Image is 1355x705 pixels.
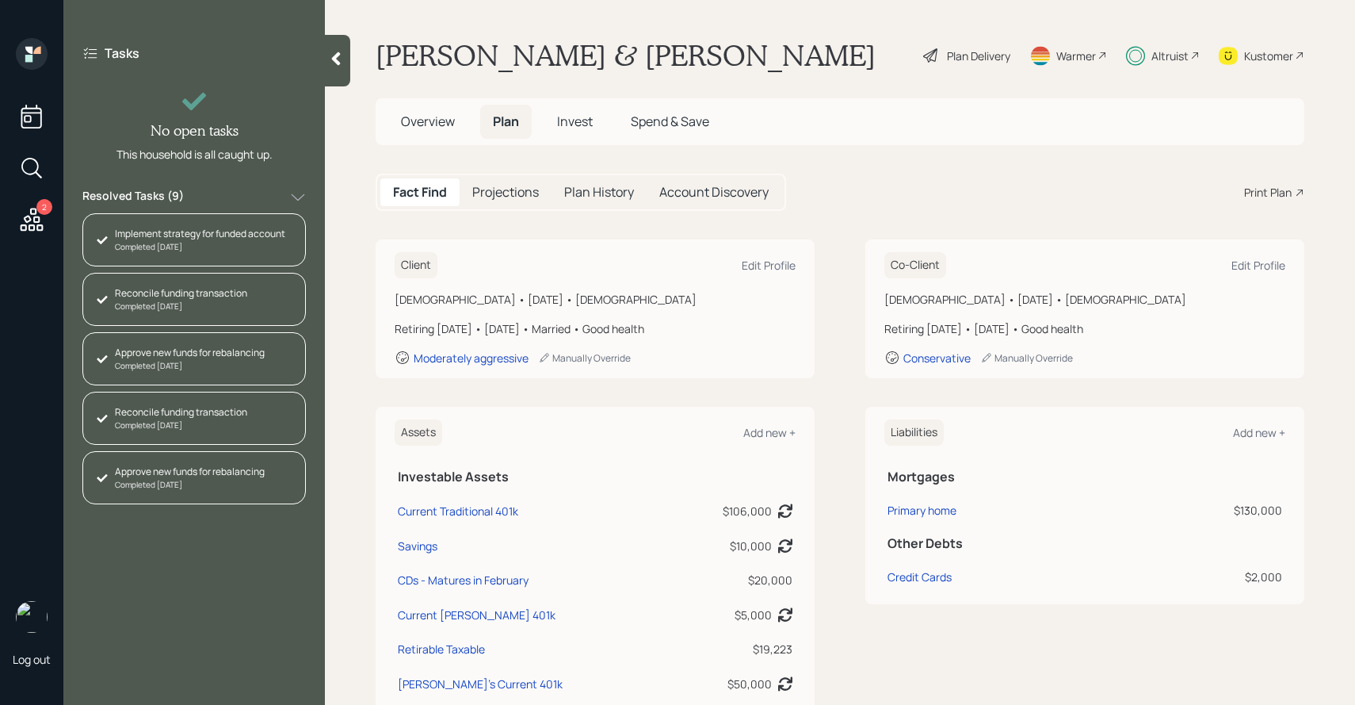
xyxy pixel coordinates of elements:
div: Log out [13,652,51,667]
div: Approve new funds for rebalancing [115,346,265,360]
div: Primary home [887,502,956,519]
div: $5,000 [735,607,772,623]
div: Implement strategy for funded account [115,227,285,241]
div: Current [PERSON_NAME] 401k [398,607,555,623]
div: Moderately aggressive [414,351,529,366]
div: Add new + [1233,425,1285,440]
div: $19,223 [696,641,792,657]
div: This household is all caught up. [116,146,273,163]
div: Credit Cards [887,569,952,585]
div: Print Plan [1244,184,1292,201]
label: Tasks [105,44,139,62]
h1: [PERSON_NAME] & [PERSON_NAME] [376,38,876,73]
div: Completed [DATE] [115,301,247,312]
div: Retiring [DATE] • [DATE] • Married • Good health [395,320,796,337]
h5: Other Debts [887,536,1282,551]
div: $50,000 [727,676,772,692]
div: Manually Override [538,351,631,365]
div: Altruist [1151,48,1189,64]
div: Plan Delivery [947,48,1010,64]
div: $20,000 [696,572,792,588]
div: Warmer [1056,48,1096,64]
h5: Account Discovery [659,185,769,200]
h6: Client [395,252,437,278]
div: $10,000 [730,538,772,554]
div: Conservative [903,351,971,366]
div: Completed [DATE] [115,360,265,372]
h6: Assets [395,420,442,446]
h4: No open tasks [151,122,239,140]
h6: Co-Client [884,252,946,278]
div: Savings [398,538,437,554]
div: [DEMOGRAPHIC_DATA] • [DATE] • [DEMOGRAPHIC_DATA] [884,291,1285,308]
div: Add new + [743,425,796,440]
div: Completed [DATE] [115,479,265,491]
img: sami-boghos-headshot.png [16,601,48,633]
div: 2 [36,199,52,215]
h6: Liabilities [884,420,944,446]
div: CDs - Matures in February [398,572,529,588]
div: Retirable Taxable [398,641,485,657]
h5: Mortgages [887,469,1282,485]
div: Approve new funds for rebalancing [115,465,265,479]
span: Invest [557,113,593,130]
div: $2,000 [1120,569,1282,585]
div: Completed [DATE] [115,241,285,253]
div: [PERSON_NAME]'s Current 401k [398,676,563,692]
div: Kustomer [1244,48,1293,64]
span: Overview [401,113,455,130]
div: Retiring [DATE] • [DATE] • Good health [884,320,1285,337]
h5: Plan History [564,185,634,200]
div: Current Traditional 401k [398,503,518,519]
h5: Projections [472,185,539,200]
span: Plan [493,113,519,130]
div: Completed [DATE] [115,420,247,431]
div: Edit Profile [742,258,796,273]
h5: Investable Assets [398,469,792,485]
span: Spend & Save [631,113,709,130]
div: [DEMOGRAPHIC_DATA] • [DATE] • [DEMOGRAPHIC_DATA] [395,291,796,308]
div: Edit Profile [1231,258,1285,273]
h5: Fact Find [393,185,447,200]
div: $130,000 [1120,502,1282,519]
div: $106,000 [723,503,772,519]
div: Manually Override [980,351,1073,365]
div: Reconcile funding transaction [115,405,247,420]
div: Reconcile funding transaction [115,286,247,301]
label: Resolved Tasks ( 9 ) [82,188,184,207]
